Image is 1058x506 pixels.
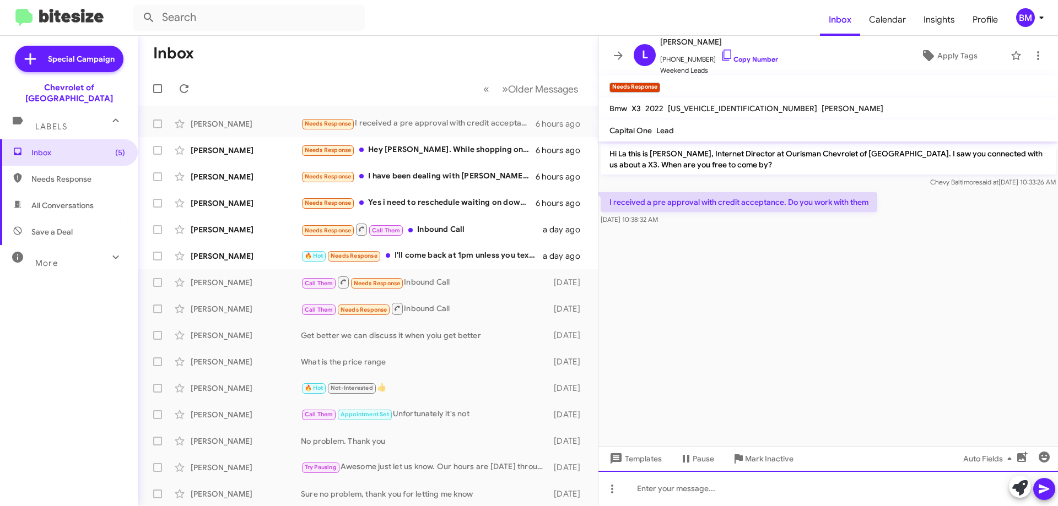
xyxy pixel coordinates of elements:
[301,117,536,130] div: I received a pre approval with credit acceptance. Do you work with them
[301,144,536,156] div: Hey [PERSON_NAME]. While shopping online I saw that the car payments listed for the cars that I w...
[305,411,333,418] span: Call Them
[543,251,589,262] div: a day ago
[822,104,883,113] span: [PERSON_NAME]
[1016,8,1035,27] div: BM
[301,170,536,183] div: I have been dealing with [PERSON_NAME], But it looks like the car I wanted to purchase [DATE] was...
[331,252,377,259] span: Needs Response
[495,78,585,100] button: Next
[153,45,194,62] h1: Inbox
[301,302,548,315] div: Inbound Call
[191,488,301,499] div: [PERSON_NAME]
[301,408,548,421] div: Unfortunately it's not
[31,226,73,237] span: Save a Deal
[543,224,589,235] div: a day ago
[305,384,323,391] span: 🔥 Hot
[305,146,352,154] span: Needs Response
[609,104,627,113] span: Bmw
[35,258,58,268] span: More
[191,171,301,182] div: [PERSON_NAME]
[720,55,778,63] a: Copy Number
[723,449,802,469] button: Mark Inactive
[1007,8,1046,27] button: BM
[548,277,589,288] div: [DATE]
[508,83,578,95] span: Older Messages
[937,46,978,66] span: Apply Tags
[305,252,323,259] span: 🔥 Hot
[191,145,301,156] div: [PERSON_NAME]
[483,82,489,96] span: «
[979,178,998,186] span: said at
[191,251,301,262] div: [PERSON_NAME]
[305,280,333,287] span: Call Them
[115,147,125,158] span: (5)
[301,275,548,289] div: Inbound Call
[305,464,337,471] span: Try Pausing
[548,303,589,314] div: [DATE]
[930,178,1056,186] span: Chevy Baltimore [DATE] 10:33:26 AM
[601,192,877,212] p: I received a pre approval with credit acceptance. Do you work with them
[660,48,778,65] span: [PHONE_NUMBER]
[191,356,301,367] div: [PERSON_NAME]
[745,449,793,469] span: Mark Inactive
[536,118,589,129] div: 6 hours ago
[548,488,589,499] div: [DATE]
[305,199,352,206] span: Needs Response
[35,122,67,132] span: Labels
[536,198,589,209] div: 6 hours ago
[645,104,663,113] span: 2022
[548,436,589,447] div: [DATE]
[548,409,589,420] div: [DATE]
[301,356,548,367] div: What is the price range
[660,35,778,48] span: [PERSON_NAME]
[693,449,714,469] span: Pause
[964,4,1007,36] a: Profile
[601,215,658,224] span: [DATE] 10:38:32 AM
[191,462,301,473] div: [PERSON_NAME]
[656,126,674,135] span: Lead
[331,384,373,391] span: Not-Interested
[548,383,589,394] div: [DATE]
[607,449,662,469] span: Templates
[601,144,1056,175] p: Hi La this is [PERSON_NAME], Internet Director at Ourisman Chevrolet of [GEOGRAPHIC_DATA]. I saw ...
[548,462,589,473] div: [DATE]
[305,306,333,313] span: Call Them
[191,436,301,447] div: [PERSON_NAME]
[191,118,301,129] div: [PERSON_NAME]
[31,173,125,184] span: Needs Response
[15,46,123,72] a: Special Campaign
[963,449,1016,469] span: Auto Fields
[372,227,401,234] span: Call Them
[915,4,964,36] span: Insights
[191,330,301,341] div: [PERSON_NAME]
[502,82,508,96] span: »
[548,356,589,367] div: [DATE]
[536,171,589,182] div: 6 hours ago
[301,461,548,474] div: Awesome just let us know. Our hours are [DATE] through [DATE] 9am to 9pm and [DATE] 9am to 7pm
[609,83,660,93] small: Needs Response
[341,306,387,313] span: Needs Response
[301,222,543,236] div: Inbound Call
[671,449,723,469] button: Pause
[598,449,671,469] button: Templates
[341,411,389,418] span: Appointment Set
[668,104,817,113] span: [US_VEHICLE_IDENTIFICATION_NUMBER]
[301,436,548,447] div: No problem. Thank you
[820,4,860,36] a: Inbox
[631,104,641,113] span: X3
[477,78,496,100] button: Previous
[954,449,1025,469] button: Auto Fields
[48,53,115,64] span: Special Campaign
[536,145,589,156] div: 6 hours ago
[31,147,125,158] span: Inbox
[191,383,301,394] div: [PERSON_NAME]
[860,4,915,36] a: Calendar
[354,280,401,287] span: Needs Response
[305,173,352,180] span: Needs Response
[548,330,589,341] div: [DATE]
[31,200,94,211] span: All Conversations
[609,126,652,135] span: Capital One
[191,198,301,209] div: [PERSON_NAME]
[191,277,301,288] div: [PERSON_NAME]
